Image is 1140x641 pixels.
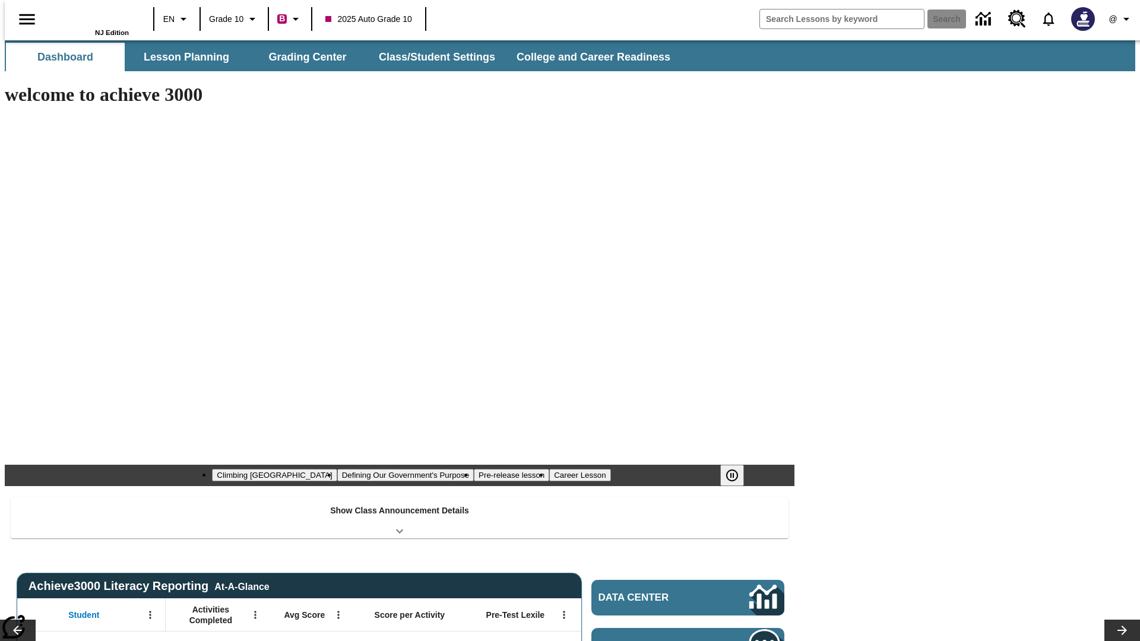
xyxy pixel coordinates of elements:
[52,4,129,36] div: Home
[598,592,710,604] span: Data Center
[279,11,285,26] span: B
[555,606,573,624] button: Open Menu
[273,8,308,30] button: Boost Class color is violet red. Change class color
[330,504,469,517] p: Show Class Announcement Details
[1102,8,1140,30] button: Profile/Settings
[486,610,545,620] span: Pre-Test Lexile
[1064,4,1102,34] button: Select a new avatar
[325,13,411,26] span: 2025 Auto Grade 10
[52,5,129,29] a: Home
[330,606,347,624] button: Open Menu
[28,579,270,593] span: Achieve3000 Literacy Reporting
[591,580,784,615] a: Data Center
[507,43,680,71] button: College and Career Readiness
[5,40,1135,71] div: SubNavbar
[127,43,246,71] button: Lesson Planning
[11,497,788,538] div: Show Class Announcement Details
[1033,4,1064,34] a: Notifications
[204,8,264,30] button: Grade: Grade 10, Select a grade
[968,3,1001,36] a: Data Center
[720,465,756,486] div: Pause
[246,606,264,624] button: Open Menu
[284,610,325,620] span: Avg Score
[248,43,367,71] button: Grading Center
[6,43,125,71] button: Dashboard
[214,579,269,592] div: At-A-Glance
[1109,13,1117,26] span: @
[1001,3,1033,35] a: Resource Center, Will open in new tab
[1104,620,1140,641] button: Lesson carousel, Next
[209,13,243,26] span: Grade 10
[549,469,610,481] button: Slide 4 Career Lesson
[9,2,45,37] button: Open side menu
[720,465,744,486] button: Pause
[375,610,445,620] span: Score per Activity
[68,610,99,620] span: Student
[369,43,505,71] button: Class/Student Settings
[474,469,549,481] button: Slide 3 Pre-release lesson
[212,469,337,481] button: Slide 1 Climbing Mount Tai
[158,8,196,30] button: Language: EN, Select a language
[760,9,924,28] input: search field
[141,606,159,624] button: Open Menu
[95,29,129,36] span: NJ Edition
[5,43,681,71] div: SubNavbar
[5,84,794,106] h1: welcome to achieve 3000
[163,13,175,26] span: EN
[1071,7,1095,31] img: Avatar
[172,604,250,626] span: Activities Completed
[337,469,474,481] button: Slide 2 Defining Our Government's Purpose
